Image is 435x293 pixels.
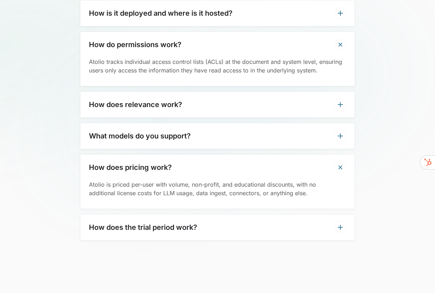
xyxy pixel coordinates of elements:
[89,100,182,109] h3: How does relevance work?
[89,57,346,75] p: Atolio tracks individual access control lists (ACLs) at the document and system level, ensuring u...
[89,132,191,140] h3: What models do you support?
[89,180,346,197] p: Atolio is priced per-user with volume, non-profit, and educational discounts, with no additional ...
[399,259,435,293] iframe: Chat Widget
[89,223,197,232] h3: How does the trial period work?
[89,163,172,172] h3: How does pricing work?
[89,40,181,49] h3: How do permissions work?
[89,9,232,17] h3: How is it deployed and where is it hosted?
